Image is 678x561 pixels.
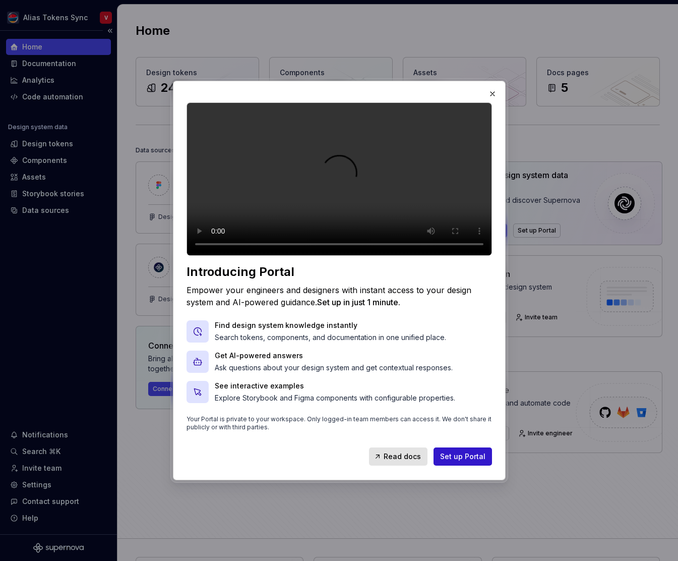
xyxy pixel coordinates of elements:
p: Find design system knowledge instantly [215,320,446,330]
span: Set up in just 1 minute. [317,297,400,307]
p: Ask questions about your design system and get contextual responses. [215,363,453,373]
p: Explore Storybook and Figma components with configurable properties. [215,393,455,403]
p: Get AI-powered answers [215,351,453,361]
button: Set up Portal [434,447,492,466]
span: Read docs [384,452,421,462]
div: Empower your engineers and designers with instant access to your design system and AI-powered gui... [187,284,492,308]
p: See interactive examples [215,381,455,391]
div: Introducing Portal [187,264,492,280]
span: Set up Portal [440,452,485,462]
p: Your Portal is private to your workspace. Only logged-in team members can access it. We don't sha... [187,415,492,431]
p: Search tokens, components, and documentation in one unified place. [215,332,446,343]
a: Read docs [369,447,427,466]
